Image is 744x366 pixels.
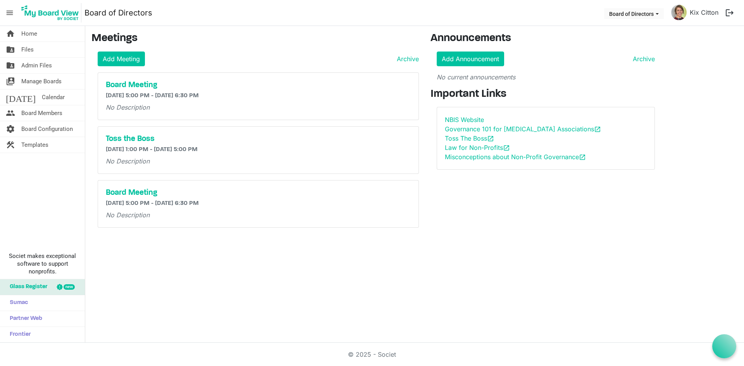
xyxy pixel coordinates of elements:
[671,5,687,20] img: ZrYDdGQ-fuEBFV3NAyFMqDONRWawSuyGtn_1wO1GK05fcR2tLFuI_zsGcjlPEZfhotkKuYdlZCk1m-6yt_1fgA_thumb.png
[6,279,47,295] span: Glass Register
[21,42,34,57] span: Files
[21,121,73,137] span: Board Configuration
[445,125,601,133] a: Governance 101 for [MEDICAL_DATA] Associationsopen_in_new
[6,121,15,137] span: settings
[21,137,48,153] span: Templates
[91,32,419,45] h3: Meetings
[64,284,75,290] div: new
[106,188,411,198] a: Board Meeting
[630,54,655,64] a: Archive
[2,5,17,20] span: menu
[21,26,37,41] span: Home
[106,103,411,112] p: No Description
[19,3,84,22] a: My Board View Logo
[21,74,62,89] span: Manage Boards
[6,105,15,121] span: people
[445,153,586,161] a: Misconceptions about Non-Profit Governanceopen_in_new
[21,105,62,121] span: Board Members
[394,54,419,64] a: Archive
[431,88,661,101] h3: Important Links
[106,81,411,90] a: Board Meeting
[445,134,494,142] a: Toss The Bossopen_in_new
[21,58,52,73] span: Admin Files
[437,52,504,66] a: Add Announcement
[106,134,411,144] a: Toss the Boss
[19,3,81,22] img: My Board View Logo
[579,154,586,161] span: open_in_new
[604,8,664,19] button: Board of Directors dropdownbutton
[687,5,722,20] a: Kix Citton
[6,74,15,89] span: switch_account
[106,200,411,207] h6: [DATE] 5:00 PM - [DATE] 6:30 PM
[6,295,28,311] span: Sumac
[98,52,145,66] a: Add Meeting
[6,89,36,105] span: [DATE]
[106,146,411,153] h6: [DATE] 1:00 PM - [DATE] 5:00 PM
[106,156,411,166] p: No Description
[6,311,42,326] span: Partner Web
[722,5,738,21] button: logout
[3,252,81,275] span: Societ makes exceptional software to support nonprofits.
[594,126,601,133] span: open_in_new
[445,144,510,151] a: Law for Non-Profitsopen_in_new
[106,210,411,220] p: No Description
[445,116,484,124] a: NBIS Website
[437,72,655,82] p: No current announcements
[487,135,494,142] span: open_in_new
[106,92,411,100] h6: [DATE] 5:00 PM - [DATE] 6:30 PM
[6,137,15,153] span: construction
[6,327,31,342] span: Frontier
[84,5,152,21] a: Board of Directors
[6,26,15,41] span: home
[6,42,15,57] span: folder_shared
[431,32,661,45] h3: Announcements
[348,351,396,358] a: © 2025 - Societ
[42,89,65,105] span: Calendar
[6,58,15,73] span: folder_shared
[503,144,510,151] span: open_in_new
